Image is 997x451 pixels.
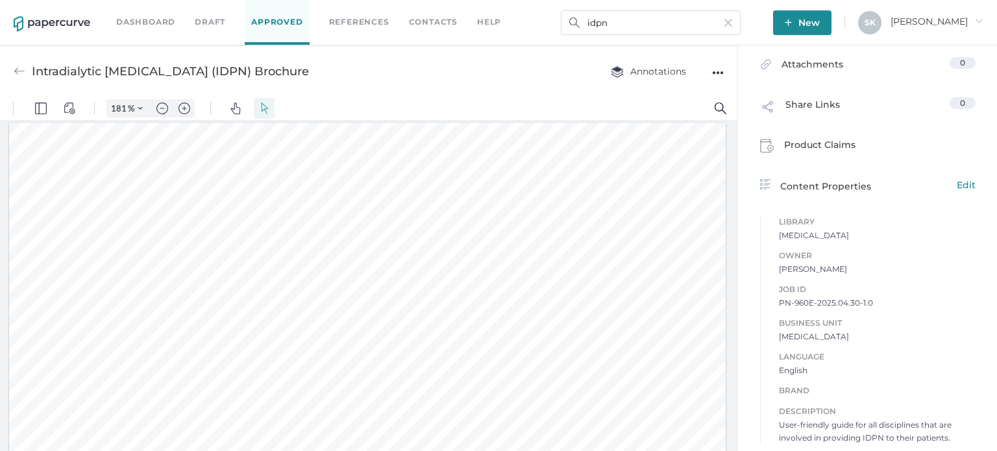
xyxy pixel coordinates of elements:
span: Attachments [782,57,843,77]
span: % [128,6,134,17]
span: [PERSON_NAME] [779,263,976,276]
span: New [785,10,820,35]
input: Set zoom [107,6,128,18]
img: default-plus.svg [178,6,190,18]
img: search.bf03fe8b.svg [569,18,580,28]
button: New [773,10,831,35]
img: papercurve-logo-colour.7244d18c.svg [14,16,90,32]
span: 0 [960,98,965,108]
a: Draft [195,15,225,29]
button: Search [710,1,731,22]
div: ●●● [712,64,724,82]
span: 0 [960,58,965,67]
img: cross-light-grey.10ea7ca4.svg [724,19,732,27]
input: Search Workspace [561,10,741,35]
span: PN-960E-2025.04.30-1.0 [779,297,976,310]
span: Product Claims [784,138,855,157]
span: Language [779,350,976,364]
img: back-arrow-grey.72011ae3.svg [14,66,25,77]
span: S K [865,18,876,27]
button: Select [254,1,275,22]
img: default-viewcontrols.svg [64,6,75,18]
span: Annotations [611,66,686,77]
span: Description [779,404,976,419]
span: Share Links [785,97,840,122]
span: English [779,364,976,377]
img: plus-white.e19ec114.svg [785,19,792,26]
button: View Controls [59,1,80,22]
span: [MEDICAL_DATA] [779,330,976,343]
img: default-pan.svg [230,6,241,18]
span: Edit [957,178,976,192]
a: Product Claims [760,138,976,157]
img: annotation-layers.cc6d0e6b.svg [611,66,624,78]
a: Share Links0 [760,97,976,122]
a: References [329,15,389,29]
img: default-magnifying-glass.svg [715,6,726,18]
div: Intradialytic [MEDICAL_DATA] (IDPN) Brochure [32,59,309,84]
img: share-link-icon.af96a55c.svg [760,99,776,118]
button: Zoom Controls [130,3,151,21]
div: help [477,15,501,29]
img: content-properties-icon.34d20aed.svg [760,179,770,189]
a: Dashboard [116,15,175,29]
span: Library [779,215,976,229]
img: chevron.svg [138,9,143,14]
div: Content Properties [760,178,976,193]
span: User-friendly guide for all disciplines that are involved in providing IDPN to their patients.​ [779,419,976,445]
img: default-select.svg [258,6,270,18]
button: Panel [31,1,51,22]
span: Business Unit [779,316,976,330]
button: Annotations [598,59,699,84]
span: Job ID [779,282,976,297]
span: Brand [779,384,976,398]
img: claims-icon.71597b81.svg [760,139,774,153]
img: attachments-icon.0dd0e375.svg [760,58,772,73]
span: [MEDICAL_DATA] [779,229,976,242]
button: Zoom out [152,3,173,21]
img: default-leftsidepanel.svg [35,6,47,18]
span: [PERSON_NAME] [891,16,983,27]
button: Pan [225,1,246,22]
a: Attachments0 [760,57,976,77]
i: arrow_right [974,16,983,25]
img: default-minus.svg [156,6,168,18]
span: Owner [779,249,976,263]
a: Contacts [409,15,458,29]
a: Content PropertiesEdit [760,178,976,193]
button: Zoom in [174,3,195,21]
